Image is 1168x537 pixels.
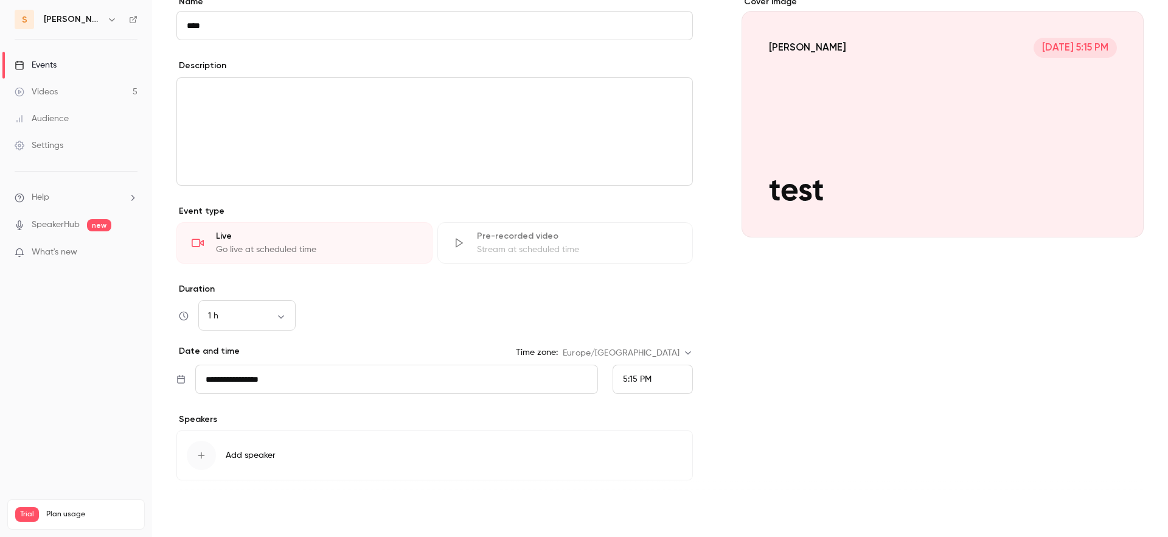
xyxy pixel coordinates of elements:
span: What's new [32,246,77,259]
div: Stream at scheduled time [477,244,678,256]
span: 5:15 PM [623,375,652,384]
input: Tue, Feb 17, 2026 [195,365,598,394]
div: Videos [15,86,58,98]
label: Description [176,60,226,72]
div: From [613,365,693,394]
span: Trial [15,507,39,522]
iframe: Noticeable Trigger [123,247,137,258]
div: 1 h [198,310,296,322]
div: editor [177,78,692,185]
p: Speakers [176,413,693,426]
span: new [87,219,111,231]
li: help-dropdown-opener [15,191,137,204]
div: Europe/[GEOGRAPHIC_DATA] [563,347,693,359]
div: Audience [15,113,69,125]
div: Pre-recorded videoStream at scheduled time [437,222,693,264]
p: Event type [176,205,693,217]
p: Date and time [176,345,240,357]
div: Pre-recorded video [477,230,678,242]
button: Save [176,503,220,527]
span: Plan usage [46,510,137,519]
h6: [PERSON_NAME] [44,13,102,26]
div: Live [216,230,417,242]
div: Settings [15,139,63,152]
div: Go live at scheduled time [216,244,417,256]
span: Add speaker [226,449,276,462]
span: s [22,13,27,26]
a: SpeakerHub [32,219,80,231]
span: Help [32,191,49,204]
div: LiveGo live at scheduled time [176,222,433,264]
div: Events [15,59,57,71]
section: description [176,77,693,186]
button: Add speaker [176,430,693,480]
label: Time zone: [516,346,558,359]
label: Duration [176,283,693,295]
